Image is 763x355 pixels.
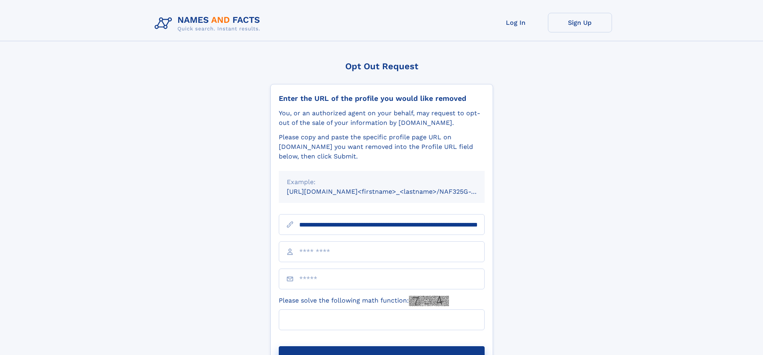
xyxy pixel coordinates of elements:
[279,108,485,128] div: You, or an authorized agent on your behalf, may request to opt-out of the sale of your informatio...
[287,188,500,195] small: [URL][DOMAIN_NAME]<firstname>_<lastname>/NAF325G-xxxxxxxx
[151,13,267,34] img: Logo Names and Facts
[287,177,477,187] div: Example:
[279,94,485,103] div: Enter the URL of the profile you would like removed
[279,132,485,161] div: Please copy and paste the specific profile page URL on [DOMAIN_NAME] you want removed into the Pr...
[484,13,548,32] a: Log In
[279,296,449,306] label: Please solve the following math function:
[270,61,493,71] div: Opt Out Request
[548,13,612,32] a: Sign Up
